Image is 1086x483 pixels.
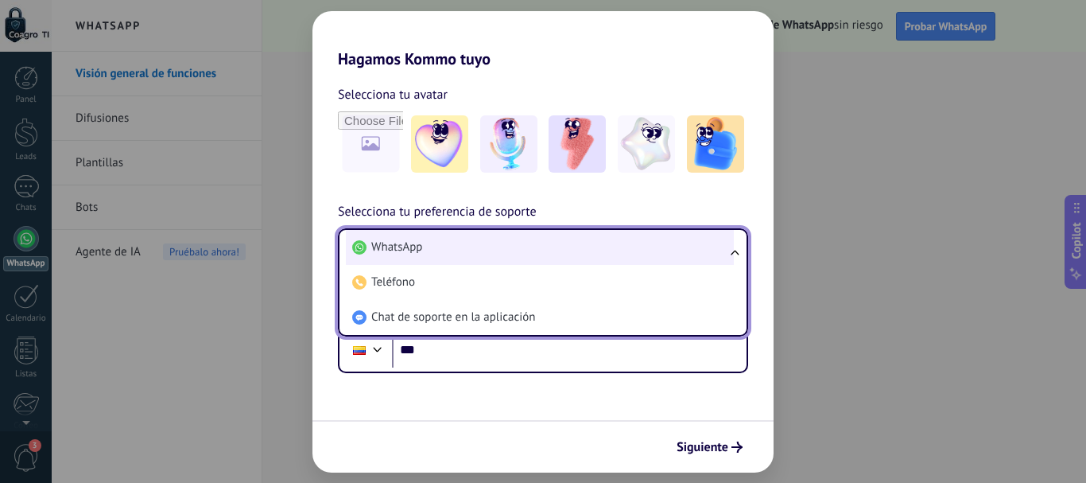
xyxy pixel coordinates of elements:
[312,11,774,68] h2: Hagamos Kommo tuyo
[549,115,606,173] img: -3.jpeg
[669,434,750,461] button: Siguiente
[371,310,535,325] span: Chat de soporte en la aplicación
[480,115,537,173] img: -2.jpeg
[371,240,422,255] span: WhatsApp
[338,84,448,105] span: Selecciona tu avatar
[371,275,415,290] span: Teléfono
[338,202,537,223] span: Selecciona tu preferencia de soporte
[687,115,744,173] img: -5.jpeg
[677,442,728,453] span: Siguiente
[618,115,675,173] img: -4.jpeg
[344,333,374,367] div: Colombia: + 57
[411,115,468,173] img: -1.jpeg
